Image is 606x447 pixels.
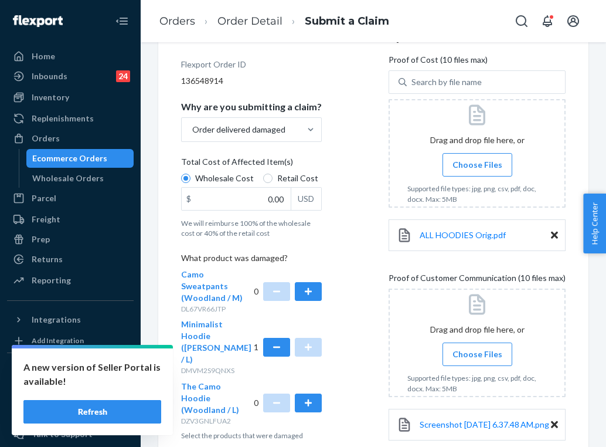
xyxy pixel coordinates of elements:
[7,250,134,269] a: Returns
[7,310,134,329] button: Integrations
[13,15,63,27] img: Flexport logo
[254,381,322,426] div: 0
[181,59,246,75] div: Flexport Order ID
[192,124,285,136] div: Order delivered damaged
[420,419,549,429] span: Screenshot [DATE] 6.37.48 AM.png
[7,363,134,381] button: Fast Tags
[25,8,67,19] span: Support
[389,272,566,289] span: Proof of Customer Communication (10 files max)
[195,172,254,184] span: Wholesale Cost
[181,269,243,303] span: Camo Sweatpants (Woodland / M)
[26,149,134,168] a: Ecommerce Orders
[32,50,55,62] div: Home
[7,334,134,348] a: Add Integration
[181,101,322,113] p: Why are you submitting a claim?
[7,47,134,66] a: Home
[150,4,399,39] ol: breadcrumbs
[181,304,251,314] p: DL67VR66JTP
[32,275,71,286] div: Reporting
[254,269,322,314] div: 0
[583,194,606,253] button: Help Center
[26,169,134,188] a: Wholesale Orders
[561,9,585,33] button: Open account menu
[32,133,60,144] div: Orders
[7,129,134,148] a: Orders
[411,76,482,88] div: Search by file name
[291,188,321,210] div: USD
[32,214,60,225] div: Freight
[181,174,190,183] input: Wholesale Cost
[7,271,134,290] a: Reporting
[420,419,549,431] a: Screenshot [DATE] 6.37.48 AM.png
[181,156,293,172] span: Total Cost of Affected Item(s)
[181,218,322,238] p: We will reimburse 100% of the wholesale cost or 40% of the retail cost
[32,92,69,103] div: Inventory
[32,192,56,204] div: Parcel
[23,360,161,388] p: A new version of Seller Portal is available!
[7,88,134,107] a: Inventory
[7,386,134,400] a: Add Fast Tag
[32,113,94,124] div: Replenishments
[7,230,134,249] a: Prep
[32,336,84,346] div: Add Integration
[32,153,107,164] div: Ecommerce Orders
[181,319,251,364] span: Minimalist Hoodie ([PERSON_NAME] / L)
[277,172,318,184] span: Retail Cost
[420,229,506,241] a: ALL HOODIES Orig.pdf
[305,15,389,28] a: Submit a Claim
[182,188,196,210] div: $
[181,381,239,415] span: The Camo Hoodie (Woodland / L)
[32,253,63,265] div: Returns
[263,174,273,183] input: Retail Cost
[159,15,195,28] a: Orders
[7,67,134,86] a: Inbounds24
[452,348,502,360] span: Choose Files
[32,70,67,82] div: Inbounds
[510,9,533,33] button: Open Search Box
[181,75,322,87] div: 136548914
[181,252,322,269] p: What product was damaged?
[7,189,134,208] a: Parcel
[23,400,161,424] button: Refresh
[182,188,291,210] input: $USD
[536,9,559,33] button: Open notifications
[7,425,134,443] button: Talk to Support
[254,319,322,375] div: 1
[110,9,134,33] button: Close Navigation
[7,109,134,128] a: Replenishments
[389,54,488,70] span: Proof of Cost (10 files max)
[32,314,81,326] div: Integrations
[116,70,130,82] div: 24
[32,233,50,245] div: Prep
[181,431,322,441] p: Select the products that were damaged
[7,210,134,229] a: Freight
[32,172,104,184] div: Wholesale Orders
[7,405,134,424] a: Settings
[217,15,282,28] a: Order Detail
[181,416,251,426] p: DZV3GNLFUA2
[181,365,251,375] p: DMVM2S9QNXS
[452,159,502,171] span: Choose Files
[420,230,506,240] span: ALL HOODIES Orig.pdf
